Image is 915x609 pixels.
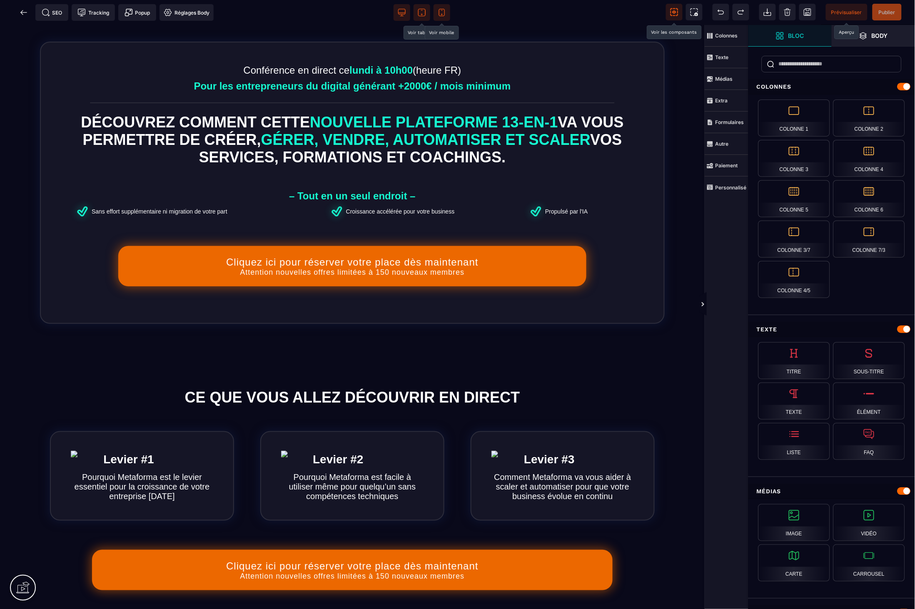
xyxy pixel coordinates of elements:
[879,9,895,15] span: Publier
[799,4,816,20] span: Enregistrer
[748,79,915,94] div: Colonnes
[716,76,733,82] strong: Médias
[61,163,644,179] text: – Tout en un seul endroit –
[521,172,551,201] img: B4BGOZIbHi86AAAAAElFTkSuQmCC
[15,4,32,21] span: Retour
[826,4,868,20] span: Aperçu
[705,133,748,155] span: Autre
[67,172,98,201] img: B4BGOZIbHi86AAAAAElFTkSuQmCC
[705,90,748,112] span: Extra
[61,37,644,53] text: Conférence en direct ce (heure FR)
[35,4,68,21] span: Métadata SEO
[705,47,748,68] span: Texte
[344,181,514,192] text: Croissance accélérée pour votre business
[758,140,830,177] div: Colonne 3
[832,25,915,47] span: Ouvrir les calques
[310,89,558,106] span: NOUVELLE PLATEFORME 13-EN-1
[758,383,830,420] div: Texte
[705,176,748,198] span: Personnalisé
[716,141,729,147] strong: Autre
[666,4,683,20] span: Voir les composants
[748,484,915,499] div: Médias
[313,428,363,441] b: Levier #2
[748,322,915,337] div: Texte
[12,362,692,383] text: CE QUE VOUS ALLEZ DÉCOUVRIR EN DIRECT
[758,99,830,137] div: Colonne 1
[833,342,905,379] div: Sous-titre
[705,155,748,176] span: Paiement
[716,54,729,60] strong: Texte
[61,53,644,69] text: Pour les entrepreneurs du digital générant +2000€ / mois minimum
[90,181,315,192] text: Sans effort supplémentaire ni migration de votre part
[42,8,62,17] span: SEO
[716,97,728,104] strong: Extra
[833,423,905,460] div: FAQ
[394,4,410,21] span: Voir bureau
[118,4,156,21] span: Créer une alerte modale
[125,8,150,17] span: Popup
[872,32,888,39] strong: Body
[716,162,738,169] strong: Paiement
[118,221,586,261] button: Cliquez ici pour réserver votre place dès maintenantAttention nouvelles offres limitées à 150 nou...
[831,9,862,15] span: Prévisualiser
[103,428,154,441] b: Levier #1
[61,87,644,143] text: DÉCOUVREZ COMMENT CETTE VA VOUS PERMETTRE DE CRÉER, VOS SERVICES, FORMATIONS ET COACHINGS.
[833,544,905,582] div: Carrousel
[543,181,638,192] text: Propulsé par l'IA
[716,119,744,125] strong: Formulaires
[779,4,796,20] span: Nettoyage
[164,8,209,17] span: Réglages Body
[686,4,703,20] span: Capture d'écran
[758,261,830,298] div: Colonne 4/5
[261,106,591,123] span: GÉRER, VENDRE, AUTOMATISER ET SCALER
[758,544,830,582] div: Carte
[758,423,830,460] div: Liste
[92,525,613,565] button: Cliquez ici pour réserver votre place dès maintenantAttention nouvelles offres limitées à 150 nou...
[716,32,738,39] strong: Colonnes
[322,172,352,201] img: B4BGOZIbHi86AAAAAElFTkSuQmCC
[788,32,804,39] strong: Bloc
[705,25,748,47] span: Colonnes
[758,180,830,217] div: Colonne 5
[72,4,115,21] span: Code de suivi
[748,25,832,47] span: Ouvrir les blocs
[434,4,450,21] span: Voir mobile
[705,112,748,133] span: Formulaires
[873,4,902,20] span: Enregistrer le contenu
[73,447,211,476] div: Pourquoi Metaforma est le levier essentiel pour la croissance de votre entreprise [DATE]
[833,221,905,258] div: Colonne 7/3
[833,99,905,137] div: Colonne 2
[758,342,830,379] div: Titre
[833,140,905,177] div: Colonne 4
[283,447,421,476] div: Pourquoi Metaforma est facile à utiliser même pour quelqu’un sans compétences techniques
[833,383,905,420] div: Élément
[748,292,757,317] span: Afficher les vues
[77,8,109,17] span: Tracking
[160,4,214,21] span: Favicon
[705,68,748,90] span: Médias
[833,504,905,541] div: Vidéo
[524,428,574,441] b: Levier #3
[494,447,632,476] div: Comment Metaforma va vous aider à scaler et automatiser pour que votre business évolue en continu
[414,4,430,21] span: Voir tablette
[758,504,830,541] div: Image
[716,184,747,191] strong: Personnalisé
[833,180,905,217] div: Colonne 6
[713,4,729,20] span: Défaire
[733,4,749,20] span: Rétablir
[758,221,830,258] div: Colonne 3/7
[759,4,776,20] span: Importer
[349,40,413,51] b: lundi à 10h00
